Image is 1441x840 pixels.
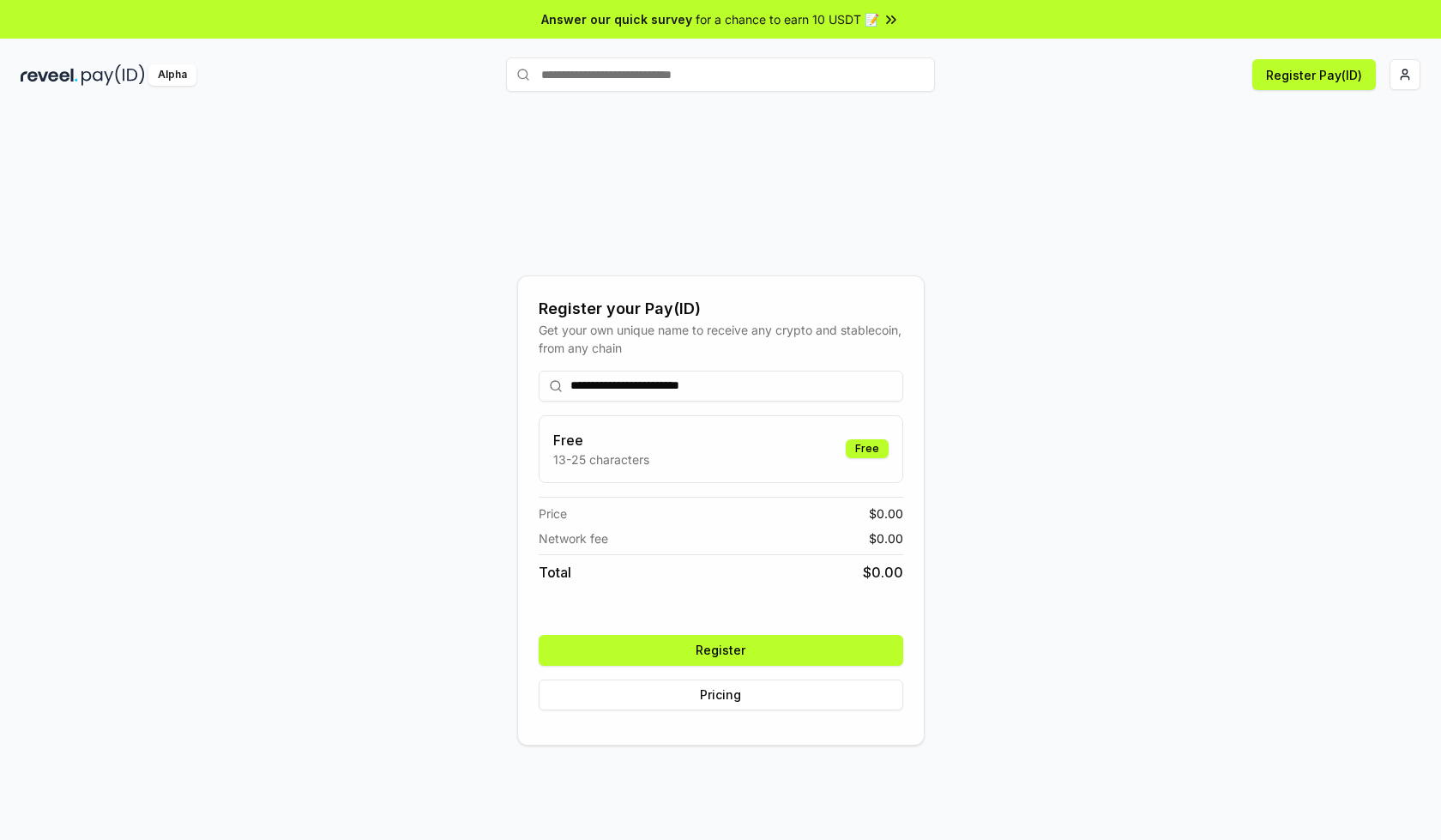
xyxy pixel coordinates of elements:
span: Total [539,562,571,583]
span: for a chance to earn 10 USDT 📝 [696,10,879,28]
div: Get your own unique name to receive any crypto and stablecoin, from any chain [539,321,903,357]
button: Register [539,635,903,666]
span: Network fee [539,529,608,547]
img: reveel_dark [21,64,78,86]
img: pay_id [81,64,145,86]
div: Free [846,439,889,458]
button: Pricing [539,680,903,710]
div: Register your Pay(ID) [539,297,903,321]
p: 13-25 characters [553,450,649,468]
span: $ 0.00 [863,562,903,583]
span: $ 0.00 [869,529,903,547]
span: Price [539,505,567,523]
span: $ 0.00 [869,505,903,523]
h3: Free [553,430,649,450]
div: Alpha [148,64,196,86]
span: Answer our quick survey [541,10,692,28]
button: Register Pay(ID) [1252,59,1376,90]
